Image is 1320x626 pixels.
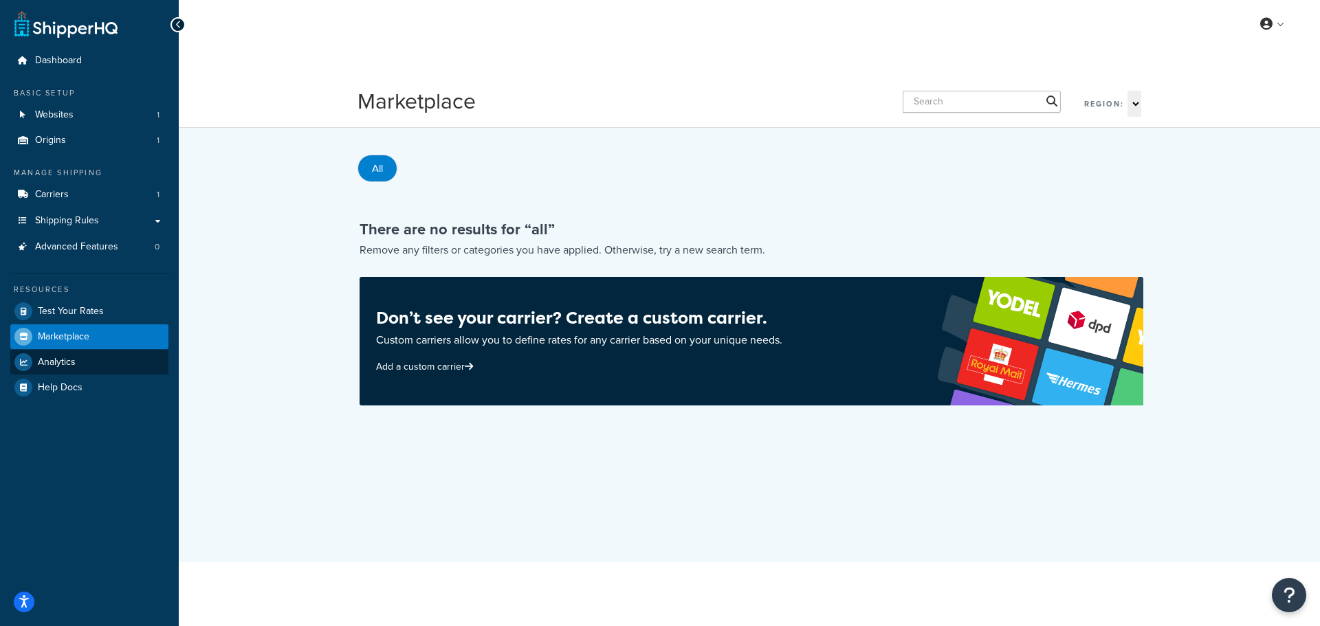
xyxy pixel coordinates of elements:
[10,299,168,324] a: Test Your Rates
[35,241,118,253] span: Advanced Features
[10,234,168,260] a: Advanced Features0
[10,48,168,74] a: Dashboard
[35,189,69,201] span: Carriers
[10,350,168,375] a: Analytics
[357,155,397,182] button: All
[360,241,765,260] p: Remove any filters or categories you have applied. Otherwise, try a new search term.
[10,102,168,128] li: Websites
[38,357,76,368] span: Analytics
[376,306,782,331] h4: Don’t see your carrier? Create a custom carrier.
[10,182,168,208] li: Carriers
[157,189,159,201] span: 1
[903,91,1061,113] input: Search
[360,218,765,241] h4: There are no results for “ all ”
[1084,94,1124,113] label: Region:
[35,215,99,227] span: Shipping Rules
[10,128,168,153] a: Origins1
[157,135,159,146] span: 1
[357,86,476,117] h1: Marketplace
[10,324,168,349] a: Marketplace
[10,167,168,179] div: Manage Shipping
[10,182,168,208] a: Carriers1
[376,359,476,374] a: Add a custom carrier
[10,375,168,400] a: Help Docs
[35,55,82,67] span: Dashboard
[10,284,168,295] div: Resources
[10,87,168,99] div: Basic Setup
[10,234,168,260] li: Advanced Features
[38,306,104,317] span: Test Your Rates
[1272,578,1306,612] button: Open Resource Center
[10,208,168,234] a: Shipping Rules
[157,109,159,121] span: 1
[376,331,782,350] p: Custom carriers allow you to define rates for any carrier based on your unique needs.
[35,135,66,146] span: Origins
[35,109,74,121] span: Websites
[155,241,159,253] span: 0
[38,382,82,394] span: Help Docs
[10,102,168,128] a: Websites1
[10,128,168,153] li: Origins
[38,331,89,343] span: Marketplace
